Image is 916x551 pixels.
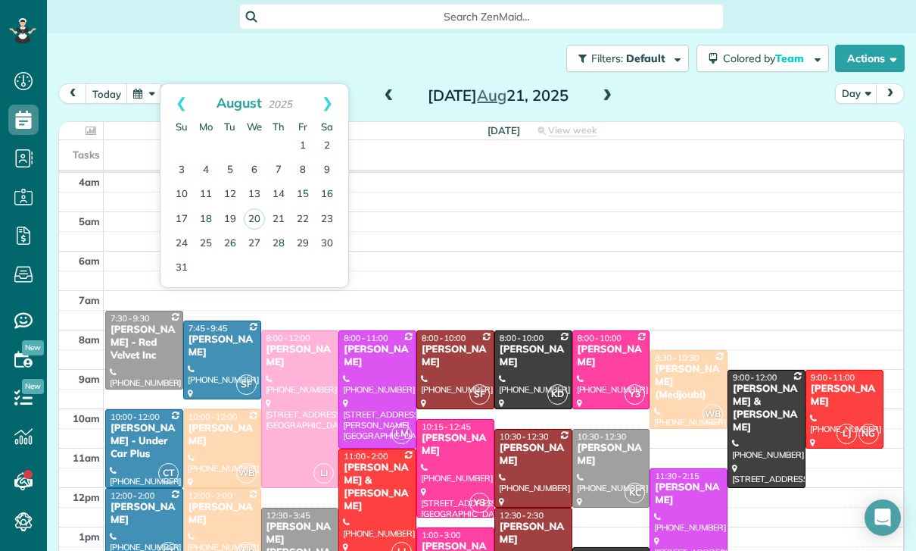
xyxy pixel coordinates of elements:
[732,383,801,434] div: [PERSON_NAME] & [PERSON_NAME]
[343,343,412,369] div: [PERSON_NAME]
[577,343,646,369] div: [PERSON_NAME]
[22,340,44,355] span: New
[315,183,339,207] a: 16
[170,183,194,207] a: 10
[421,343,490,369] div: [PERSON_NAME]
[110,324,179,362] div: [PERSON_NAME] - Red Velvet Inc
[242,158,266,183] a: 6
[655,352,699,363] span: 8:30 - 10:30
[654,481,723,507] div: [PERSON_NAME]
[73,452,100,464] span: 11am
[188,501,257,527] div: [PERSON_NAME]
[170,158,194,183] a: 3
[578,333,622,343] span: 8:00 - 10:00
[655,471,699,481] span: 11:30 - 2:15
[188,323,228,333] span: 7:45 - 9:45
[111,412,160,422] span: 10:00 - 12:00
[79,215,100,227] span: 5am
[217,94,262,111] span: August
[422,333,466,343] span: 8:00 - 10:00
[266,208,291,232] a: 21
[73,149,100,161] span: Tasks
[291,158,315,183] a: 8
[291,208,315,232] a: 22
[247,121,262,133] span: Wednesday
[696,45,829,72] button: Colored byTeam
[86,83,128,104] button: today
[273,121,285,133] span: Thursday
[625,384,645,405] span: Y3
[79,333,100,346] span: 8am
[224,121,235,133] span: Tuesday
[654,363,723,402] div: [PERSON_NAME] (Medjoubi)
[266,232,291,256] a: 28
[199,121,213,133] span: Monday
[865,499,901,536] div: Open Intercom Messenger
[559,45,689,72] a: Filters: Default
[266,333,310,343] span: 8:00 - 12:00
[403,87,593,104] h2: [DATE] 21, 2025
[218,183,242,207] a: 12
[291,232,315,256] a: 29
[723,52,809,65] span: Colored by
[499,343,568,369] div: [PERSON_NAME]
[194,158,218,183] a: 4
[733,372,777,383] span: 9:00 - 12:00
[170,232,194,256] a: 24
[566,45,689,72] button: Filters: Default
[58,83,87,104] button: prev
[194,232,218,256] a: 25
[244,208,265,230] a: 20
[194,183,218,207] a: 11
[315,232,339,256] a: 30
[266,158,291,183] a: 7
[79,373,100,385] span: 9am
[837,424,857,444] span: LJ
[775,52,806,65] span: Team
[170,208,194,232] a: 17
[321,121,333,133] span: Saturday
[218,232,242,256] a: 26
[188,412,238,422] span: 10:00 - 12:00
[626,52,666,65] span: Default
[268,98,292,110] span: 2025
[547,384,568,405] span: KD
[73,412,100,424] span: 10am
[577,442,646,468] div: [PERSON_NAME]
[79,176,100,188] span: 4am
[313,463,334,484] span: LI
[811,372,855,383] span: 9:00 - 11:00
[236,463,257,484] span: WB
[488,124,520,136] span: [DATE]
[500,431,549,442] span: 10:30 - 12:30
[315,208,339,232] a: 23
[344,451,388,462] span: 11:00 - 2:00
[835,45,905,72] button: Actions
[242,183,266,207] a: 13
[111,490,154,501] span: 12:00 - 2:00
[218,208,242,232] a: 19
[110,422,179,461] div: [PERSON_NAME] - Under Car Plus
[160,84,202,122] a: Prev
[578,431,627,442] span: 10:30 - 12:30
[170,256,194,280] a: 31
[291,134,315,158] a: 1
[315,134,339,158] a: 2
[344,333,388,343] span: 8:00 - 11:00
[469,493,490,513] span: Y3
[477,86,506,105] span: Aug
[391,424,412,444] span: LM
[307,84,348,122] a: Next
[500,510,544,521] span: 12:30 - 2:30
[79,531,100,543] span: 1pm
[499,521,568,546] div: [PERSON_NAME]
[422,421,471,432] span: 10:15 - 12:45
[315,158,339,183] a: 9
[703,404,723,424] span: WB
[625,483,645,503] span: KC
[858,424,879,444] span: NG
[110,501,179,527] div: [PERSON_NAME]
[548,124,597,136] span: View week
[188,490,232,501] span: 12:00 - 2:00
[266,510,310,521] span: 12:30 - 3:45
